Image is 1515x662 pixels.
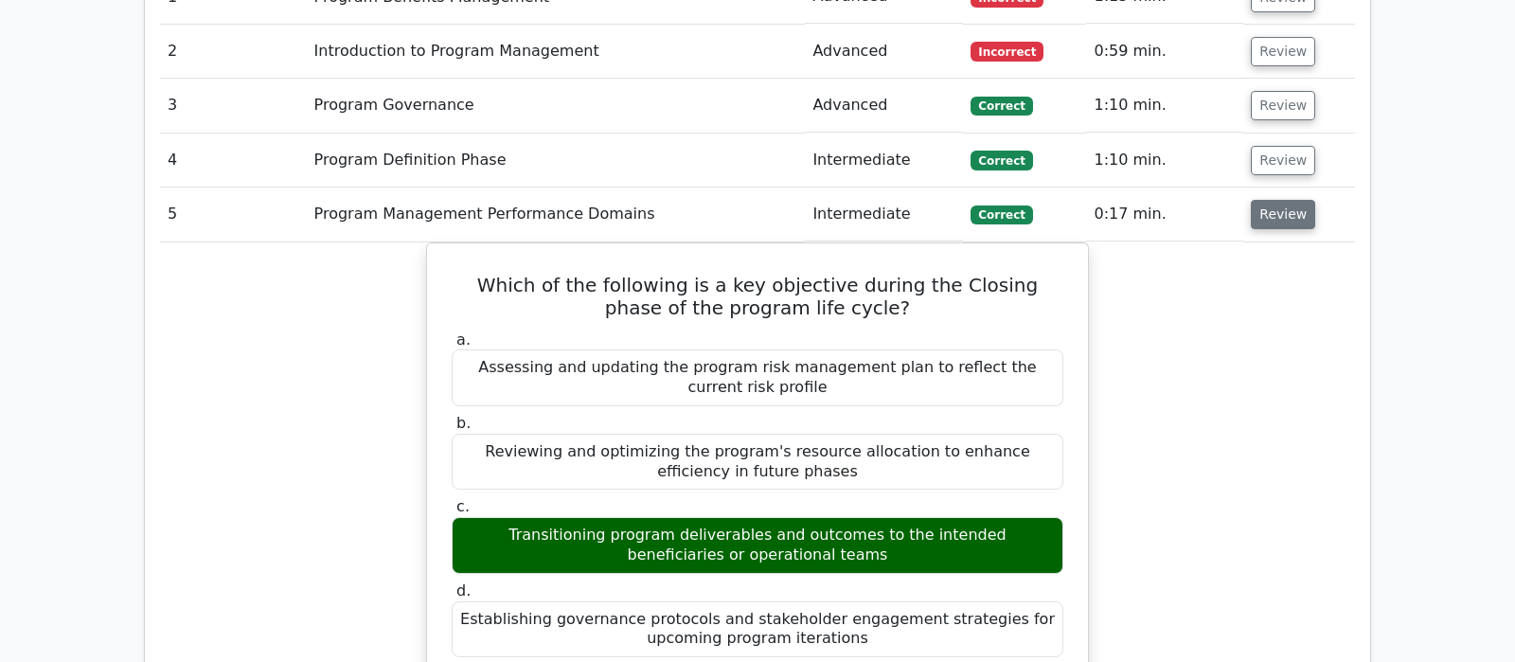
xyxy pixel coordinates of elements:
div: Reviewing and optimizing the program's resource allocation to enhance efficiency in future phases [452,434,1063,491]
td: 0:59 min. [1086,25,1243,79]
button: Review [1251,91,1315,120]
span: a. [456,331,471,349]
td: Program Governance [307,79,806,133]
span: d. [456,581,471,599]
div: Establishing governance protocols and stakeholder engagement strategies for upcoming program iter... [452,601,1063,658]
td: Intermediate [805,188,963,242]
button: Review [1251,200,1315,229]
td: 3 [160,79,307,133]
span: c. [456,497,470,515]
td: Program Definition Phase [307,134,806,188]
span: Correct [971,151,1032,170]
span: b. [456,414,471,432]
td: 2 [160,25,307,79]
td: Introduction to Program Management [307,25,806,79]
td: Program Management Performance Domains [307,188,806,242]
td: 1:10 min. [1086,134,1243,188]
td: Advanced [805,25,963,79]
h5: Which of the following is a key objective during the Closing phase of the program life cycle? [450,274,1065,319]
span: Correct [971,97,1032,116]
button: Review [1251,37,1315,66]
td: Advanced [805,79,963,133]
div: Assessing and updating the program risk management plan to reflect the current risk profile [452,349,1063,406]
td: 0:17 min. [1086,188,1243,242]
div: Transitioning program deliverables and outcomes to the intended beneficiaries or operational teams [452,517,1063,574]
span: Correct [971,206,1032,224]
span: Incorrect [971,42,1043,61]
td: Intermediate [805,134,963,188]
button: Review [1251,146,1315,175]
td: 5 [160,188,307,242]
td: 4 [160,134,307,188]
td: 1:10 min. [1086,79,1243,133]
